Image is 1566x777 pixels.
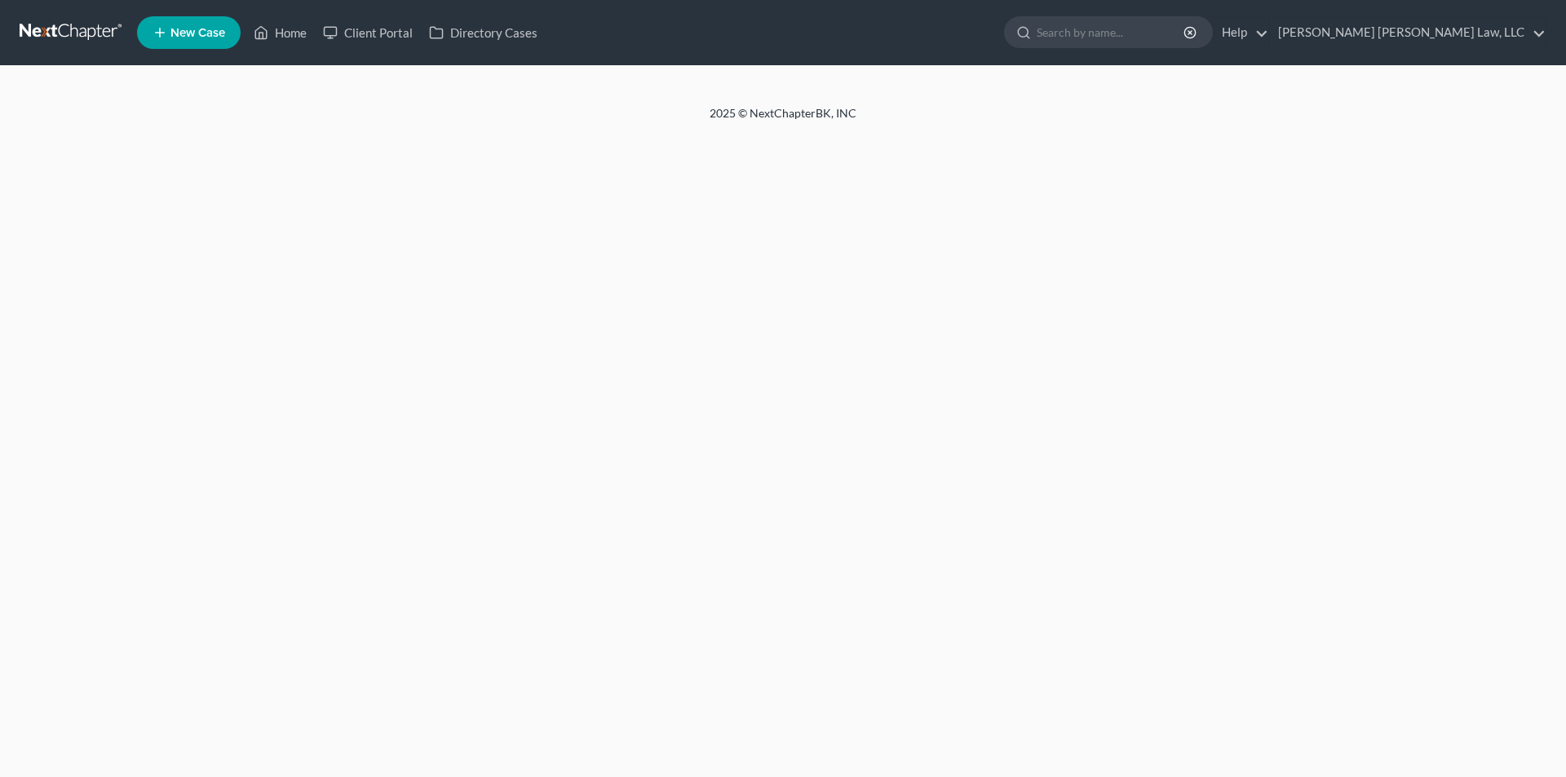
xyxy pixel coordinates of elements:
[170,27,225,39] span: New Case
[1037,17,1186,47] input: Search by name...
[318,105,1248,135] div: 2025 © NextChapterBK, INC
[246,18,315,47] a: Home
[315,18,421,47] a: Client Portal
[1214,18,1268,47] a: Help
[1270,18,1546,47] a: [PERSON_NAME] [PERSON_NAME] Law, LLC
[421,18,546,47] a: Directory Cases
